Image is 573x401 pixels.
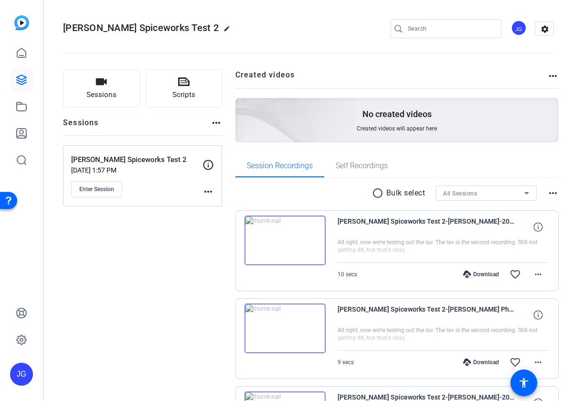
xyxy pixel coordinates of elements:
div: Download [458,271,504,278]
mat-icon: accessibility [518,377,530,389]
mat-icon: more_horiz [547,187,559,199]
p: [PERSON_NAME] Spiceworks Test 2 [71,154,202,165]
mat-icon: more_horiz [547,70,559,82]
ngx-avatar: Jeff Grettler [511,20,528,37]
mat-icon: settings [535,22,554,36]
input: Search [408,23,494,34]
p: [DATE] 1:57 PM [71,166,202,174]
img: thumb-nail [244,216,326,265]
div: JG [511,20,527,36]
mat-icon: more_horiz [532,269,544,280]
button: Scripts [146,69,223,108]
span: Created videos will appear here [357,125,437,132]
h2: Sessions [63,117,99,135]
span: Scripts [172,89,195,100]
span: 9 secs [338,359,354,366]
span: [PERSON_NAME] Spiceworks Test 2-[PERSON_NAME]-2025-04-09-21-21-38-502-1 [338,216,514,238]
div: Download [458,358,504,366]
mat-icon: favorite_border [509,357,521,368]
span: Session Recordings [247,162,313,170]
img: blue-gradient.svg [14,15,29,30]
mat-icon: edit [223,25,235,37]
mat-icon: more_horiz [532,357,544,368]
mat-icon: radio_button_unchecked [372,187,386,199]
p: Bulk select [386,187,425,199]
h2: Created videos [235,69,548,88]
span: 10 secs [338,271,357,278]
div: JG [10,363,33,386]
button: Enter Session [71,181,122,197]
mat-icon: more_horiz [211,117,222,129]
mat-icon: favorite_border [509,269,521,280]
img: Creted videos background [128,3,356,211]
p: No created videos [362,108,432,120]
mat-icon: more_horiz [202,186,214,197]
span: All Sessions [443,190,477,197]
span: [PERSON_NAME] Spiceworks Test 2-[PERSON_NAME] Phone1-2025-04-09-21-21-38-502-0 [338,303,514,326]
span: Enter Session [79,185,114,193]
span: [PERSON_NAME] Spiceworks Test 2 [63,22,219,33]
span: Sessions [86,89,117,100]
button: Sessions [63,69,140,108]
span: Self Recordings [336,162,388,170]
img: thumb-nail [244,303,326,353]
